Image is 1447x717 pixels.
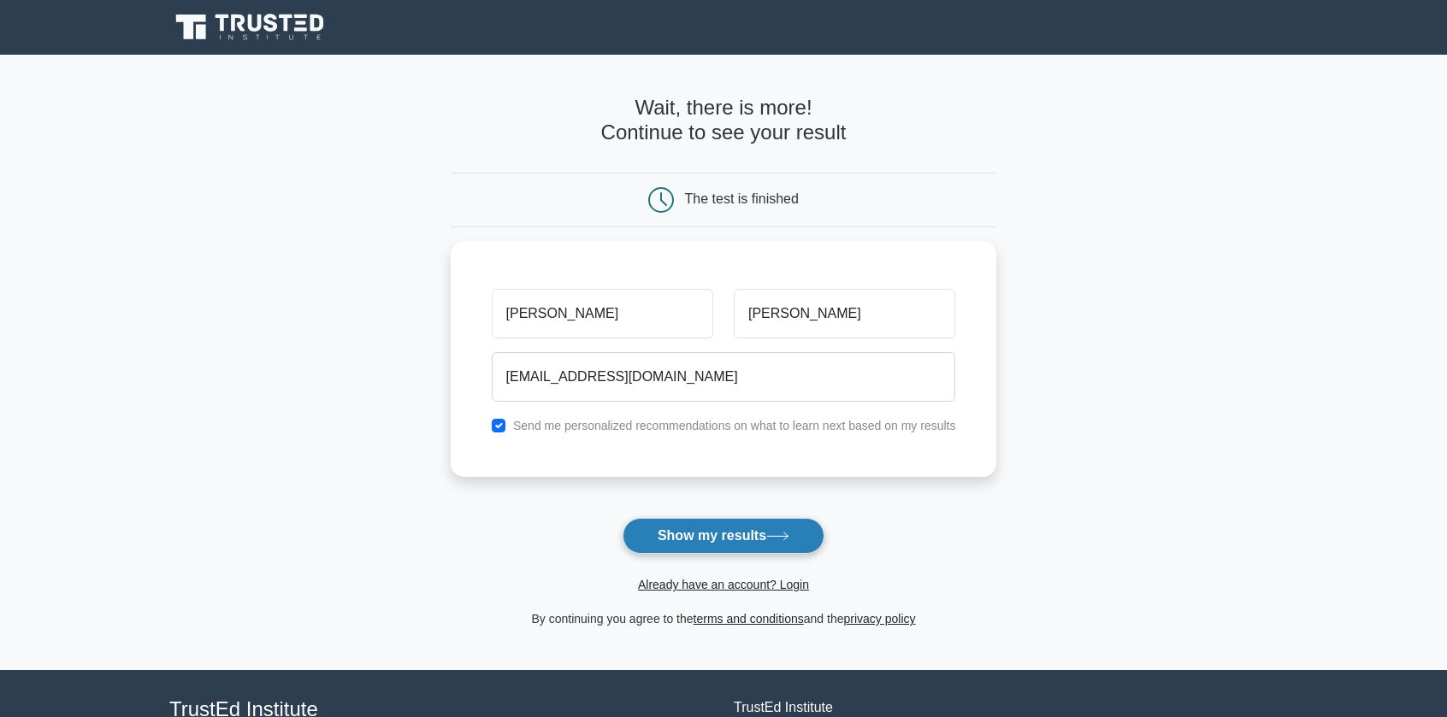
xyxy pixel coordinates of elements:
div: By continuing you agree to the and the [440,608,1007,629]
input: Last name [734,289,955,338]
a: terms and conditions [694,612,804,626]
input: First name [492,289,713,338]
button: Show my results [623,518,824,554]
input: Email [492,352,956,402]
a: Already have an account? Login [638,578,809,591]
a: privacy policy [844,612,916,626]
h4: Wait, there is more! Continue to see your result [451,96,997,145]
label: Send me personalized recommendations on what to learn next based on my results [513,419,956,432]
div: The test is finished [685,191,799,206]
